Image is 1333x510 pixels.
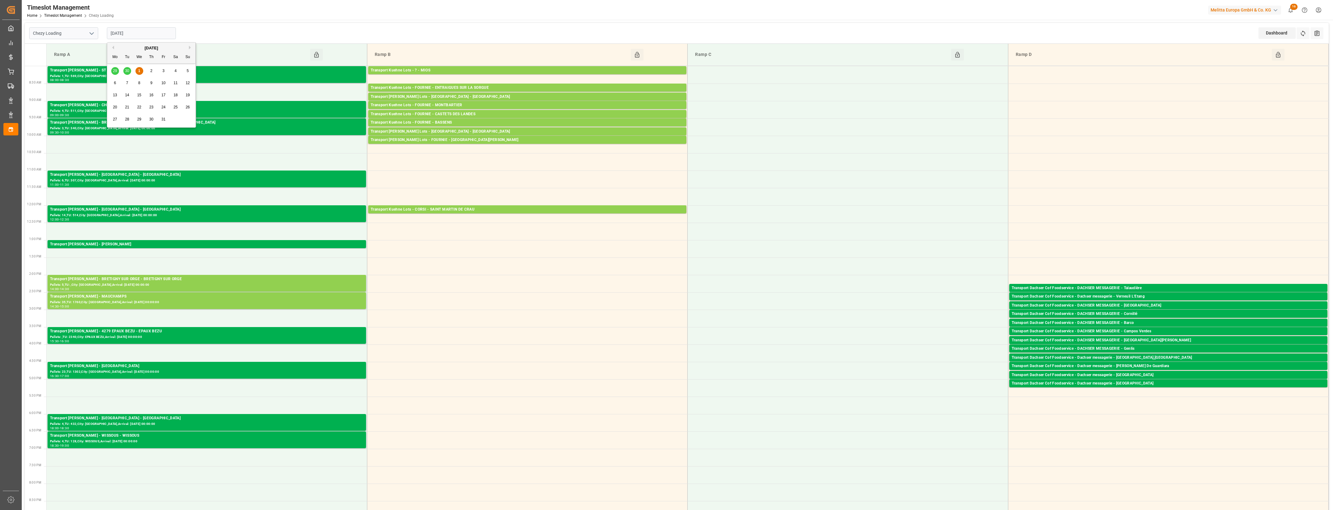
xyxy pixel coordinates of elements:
span: 7:30 PM [29,463,41,467]
span: 3 [163,69,165,73]
div: - [59,79,60,81]
span: 25 [173,105,177,109]
div: 08:30 [60,79,69,81]
div: Pallets: 2,TU: 26,City: [GEOGRAPHIC_DATA],Arrival: [DATE] 00:00:00 [1012,352,1325,357]
div: 18:30 [60,427,69,430]
div: - [59,218,60,221]
div: Transport Dachser Cof Foodservice - DACHSER MESSAGERIE - Cornillé [1012,311,1325,317]
button: Previous Month [110,46,114,49]
div: 14:30 [60,288,69,290]
div: Choose Monday, October 6th, 2025 [111,79,119,87]
div: Transport Kuehne Lots - ? - MIOS [371,67,684,74]
div: Pallets: 1,TU: 569,City: [GEOGRAPHIC_DATA],Arrival: [DATE] 00:00:00 [50,74,364,79]
div: 09:30 [60,114,69,116]
div: Transport Kuehne Lots - FOURNIE - ENTRAIGUES SUR LA SORGUE [371,85,684,91]
div: Su [184,53,192,61]
div: Pallets: ,TU: 70,City: [GEOGRAPHIC_DATA],Arrival: [DATE] 00:00:00 [371,135,684,140]
div: Transport [PERSON_NAME] - [GEOGRAPHIC_DATA] - [GEOGRAPHIC_DATA] [50,415,364,421]
div: Transport Dachser Cof Foodservice - Dachser messagerie - [GEOGRAPHIC_DATA] [1012,372,1325,378]
div: Transport [PERSON_NAME] - [GEOGRAPHIC_DATA] - [GEOGRAPHIC_DATA] [50,172,364,178]
div: Pallets: ,TU: 25,City: [GEOGRAPHIC_DATA][PERSON_NAME],Arrival: [DATE] 00:00:00 [371,143,684,148]
span: 26 [186,105,190,109]
span: 9:30 AM [29,116,41,119]
div: Pallets: ,TU: 76,City: [GEOGRAPHIC_DATA],Arrival: [DATE] 00:00:00 [1012,335,1325,340]
div: Transport [PERSON_NAME] - [PERSON_NAME] [50,241,364,248]
div: Choose Wednesday, October 29th, 2025 [135,116,143,123]
span: 12:30 PM [27,220,41,223]
span: 19 [186,93,190,97]
span: 20 [113,105,117,109]
span: 8:30 PM [29,498,41,502]
div: 15:00 [60,305,69,308]
div: Choose Thursday, October 23rd, 2025 [148,103,155,111]
div: Transport [PERSON_NAME] - WISSOUS - WISSOUS [50,433,364,439]
span: 4:00 PM [29,342,41,345]
div: Transport Kuehne Lots - CORSI - SAINT MARTIN DE CRAU [371,207,684,213]
div: 14:00 [50,288,59,290]
div: - [59,183,60,186]
div: Transport Dachser Cof Foodservice - Dachser messagerie - [PERSON_NAME] De Guardiara [1012,363,1325,369]
div: - [59,375,60,377]
div: Choose Wednesday, October 22nd, 2025 [135,103,143,111]
div: 12:00 [50,218,59,221]
div: 12:30 [60,218,69,221]
div: Pallets: ,TU: 80,City: [GEOGRAPHIC_DATA][PERSON_NAME],Arrival: [DATE] 00:00:00 [1012,344,1325,349]
div: Pallets: 2,TU: 20,City: [GEOGRAPHIC_DATA],[GEOGRAPHIC_DATA],Arrival: [DATE] 00:00:00 [1012,361,1325,366]
div: Fr [160,53,167,61]
div: Transport [PERSON_NAME] - 4279 EPAUX BEZU - EPAUX BEZU [50,328,364,335]
div: Pallets: 5,TU: ,City: [GEOGRAPHIC_DATA],Arrival: [DATE] 00:00:00 [50,282,364,288]
div: 14:30 [50,305,59,308]
div: We [135,53,143,61]
span: 11:30 AM [27,185,41,189]
div: Transport [PERSON_NAME] - [GEOGRAPHIC_DATA] - [GEOGRAPHIC_DATA] [50,207,364,213]
span: 10:30 AM [27,150,41,154]
button: Next Month [189,46,193,49]
div: Pallets: ,TU: 39,City: [GEOGRAPHIC_DATA][PERSON_NAME],Arrival: [DATE] 00:00:00 [371,213,684,218]
span: 10:00 AM [27,133,41,136]
div: Pallets: ,TU: 175,City: Verneuil L'Etang,Arrival: [DATE] 00:00:00 [1012,300,1325,305]
input: Type to search/select [29,27,98,39]
div: - [59,444,60,447]
span: 4:30 PM [29,359,41,362]
div: Choose Friday, October 31st, 2025 [160,116,167,123]
div: - [59,305,60,308]
div: Ramp D [1013,49,1272,61]
div: Transport Dachser Cof Foodservice - DACHSER MESSAGERIE - Talaudière [1012,285,1325,291]
span: 1:30 PM [29,255,41,258]
div: - [59,131,60,134]
div: - [59,288,60,290]
div: Choose Wednesday, October 1st, 2025 [135,67,143,75]
div: 15:30 [50,340,59,343]
span: 6:30 PM [29,429,41,432]
div: 11:30 [60,183,69,186]
div: Pallets: 4,TU: 511,City: [GEOGRAPHIC_DATA],Arrival: [DATE] 00:00:00 [50,108,364,114]
span: 8 [138,81,140,85]
div: Pallets: 4,TU: 128,City: WISSOUS,Arrival: [DATE] 00:00:00 [50,439,364,444]
span: 21 [125,105,129,109]
div: Transport [PERSON_NAME] Lots - [GEOGRAPHIC_DATA] - [GEOGRAPHIC_DATA] [371,94,684,100]
div: Transport Dachser Cof Foodservice - Dachser messagerie - Verneuil L'Etang [1012,294,1325,300]
button: Help Center [1298,3,1312,17]
span: 11 [173,81,177,85]
div: 08:00 [50,79,59,81]
div: 16:00 [60,340,69,343]
div: Choose Monday, October 20th, 2025 [111,103,119,111]
div: Choose Tuesday, October 28th, 2025 [123,116,131,123]
button: Melitta Europa GmbH & Co. KG [1208,4,1284,16]
span: 8:30 AM [29,81,41,84]
div: Choose Sunday, October 19th, 2025 [184,91,192,99]
div: Transport Dachser Cof Foodservice - DACHSER MESSAGERIE - Campos Verdes [1012,328,1325,335]
div: Choose Wednesday, October 8th, 2025 [135,79,143,87]
span: 2:30 PM [29,289,41,293]
span: 3:30 PM [29,324,41,328]
span: 6:00 PM [29,411,41,415]
span: 2 [150,69,153,73]
span: 1 [138,69,140,73]
span: 1:00 PM [29,237,41,241]
div: Pallets: 1,TU: 16,City: [GEOGRAPHIC_DATA],Arrival: [DATE] 00:00:00 [1012,317,1325,322]
div: month 2025-10 [109,65,194,125]
div: Pallets: ,TU: 2340,City: EPAUX BEZU,Arrival: [DATE] 00:00:00 [50,335,364,340]
div: - [59,114,60,116]
div: 18:30 [50,444,59,447]
div: Transport Kuehne Lots - FOURNIE - CASTETS DES LANDES [371,111,684,117]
